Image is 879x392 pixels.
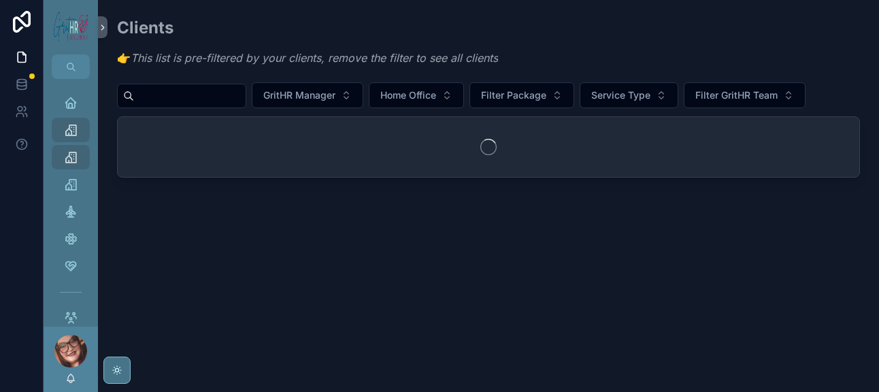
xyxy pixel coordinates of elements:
button: Select Button [580,82,678,108]
span: Filter GritHR Team [695,88,778,102]
span: GritHR Manager [263,88,335,102]
img: App logo [52,7,90,48]
span: Home Office [380,88,436,102]
button: Select Button [369,82,464,108]
button: Select Button [684,82,806,108]
button: Select Button [252,82,363,108]
button: Select Button [469,82,574,108]
h2: Clients [117,16,498,39]
span: Service Type [591,88,650,102]
p: 👉 [117,50,498,66]
div: scrollable content [44,79,98,327]
span: Filter Package [481,88,546,102]
em: This list is pre-filtered by your clients, remove the filter to see all clients [131,51,498,65]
